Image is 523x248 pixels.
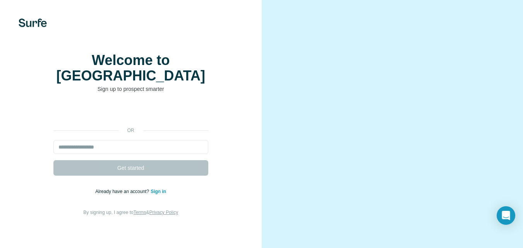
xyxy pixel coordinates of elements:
h1: Welcome to [GEOGRAPHIC_DATA] [53,53,208,84]
a: Sign in [151,189,166,194]
a: Terms [134,210,146,215]
p: Sign up to prospect smarter [53,85,208,93]
a: Privacy Policy [149,210,178,215]
p: or [118,127,143,134]
span: By signing up, I agree to & [83,210,178,215]
div: Open Intercom Messenger [497,206,515,225]
iframe: Sign in with Google Button [50,104,212,121]
span: Already have an account? [95,189,151,194]
img: Surfe's logo [19,19,47,27]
